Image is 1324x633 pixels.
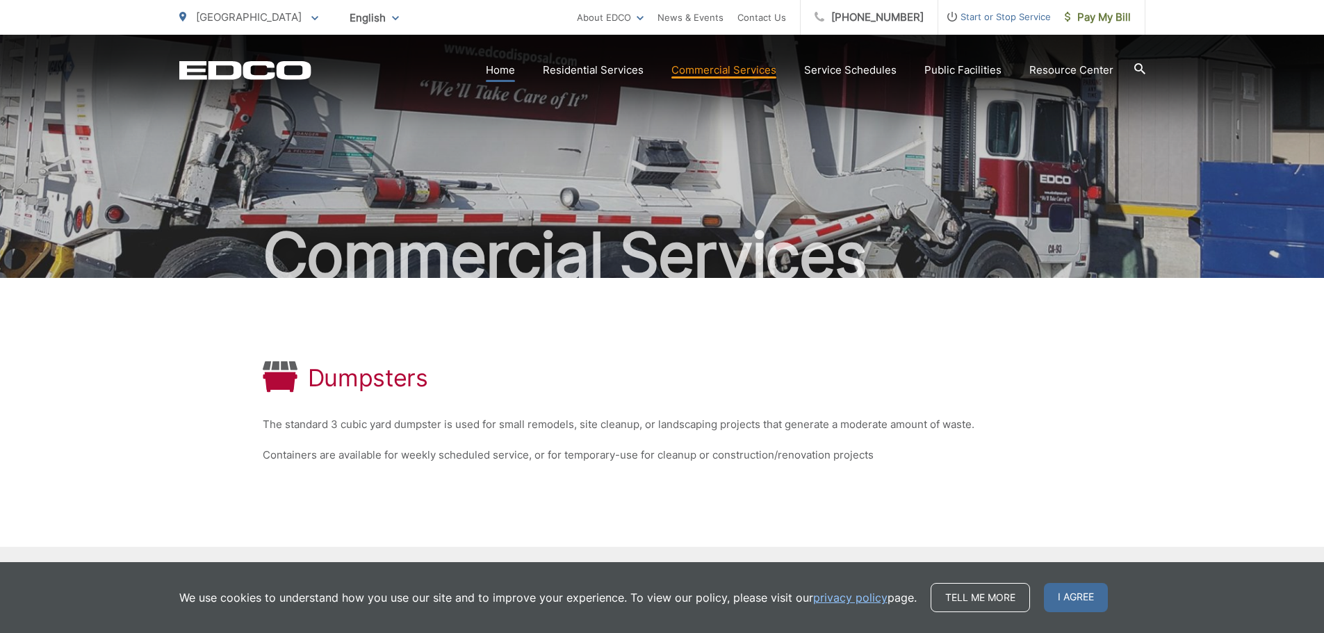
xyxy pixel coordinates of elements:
a: Service Schedules [804,62,897,79]
a: privacy policy [813,589,888,606]
p: The standard 3 cubic yard dumpster is used for small remodels, site cleanup, or landscaping proje... [263,416,1062,433]
a: News & Events [657,9,724,26]
span: I agree [1044,583,1108,612]
p: We use cookies to understand how you use our site and to improve your experience. To view our pol... [179,589,917,606]
a: Contact Us [737,9,786,26]
a: Public Facilities [924,62,1002,79]
h1: Dumpsters [308,364,428,392]
a: EDCD logo. Return to the homepage. [179,60,311,80]
span: Pay My Bill [1065,9,1131,26]
a: Commercial Services [671,62,776,79]
p: Containers are available for weekly scheduled service, or for temporary-use for cleanup or constr... [263,447,1062,463]
h2: Commercial Services [179,221,1145,290]
span: English [339,6,409,30]
span: [GEOGRAPHIC_DATA] [196,10,302,24]
a: Residential Services [543,62,644,79]
a: Resource Center [1029,62,1113,79]
a: Tell me more [931,583,1030,612]
a: About EDCO [577,9,644,26]
a: Home [486,62,515,79]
